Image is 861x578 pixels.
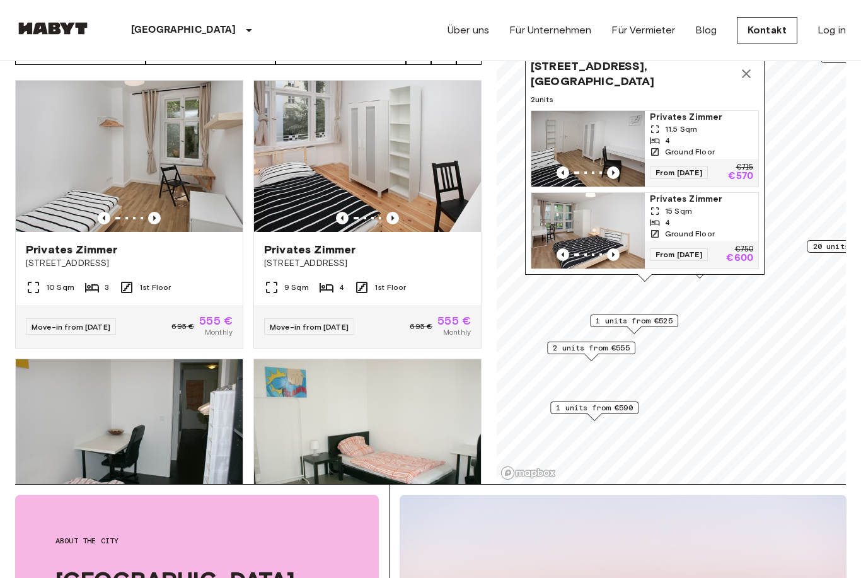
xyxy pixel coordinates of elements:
span: 2 units [531,94,759,105]
span: Ground Floor [665,146,715,158]
span: Privates Zimmer [650,111,753,124]
p: [GEOGRAPHIC_DATA] [131,23,236,38]
span: 555 € [437,315,471,327]
a: Über uns [448,23,489,38]
a: Log in [818,23,846,38]
button: Previous image [607,248,620,261]
a: Marketing picture of unit DE-01-231-04MPrevious imagePrevious imagePrivates Zimmer15 Sqm4Ground F... [531,192,759,269]
img: Marketing picture of unit DE-01-302-004-03 [16,359,243,511]
span: 555 € [199,315,233,327]
a: Marketing picture of unit DE-01-233-02MPrevious imagePrevious imagePrivates Zimmer[STREET_ADDRESS... [15,80,243,349]
p: €750 [735,246,753,253]
div: Map marker [547,342,635,361]
span: 4 [665,135,670,146]
img: Marketing picture of unit DE-01-231-02M [531,111,645,187]
span: 9 Sqm [284,282,309,293]
img: Habyt [15,22,91,35]
span: Monthly [205,327,233,338]
span: 4 [339,282,344,293]
span: 4 [665,217,670,228]
span: Monthly [443,327,471,338]
img: Marketing picture of unit DE-01-233-02M [16,81,243,232]
span: 1st Floor [374,282,406,293]
span: Ground Floor [665,228,715,240]
span: Move-in from [DATE] [32,322,110,332]
button: Previous image [607,166,620,179]
img: Marketing picture of unit DE-01-231-04M [531,193,645,269]
a: Für Vermieter [611,23,675,38]
span: 695 € [171,321,194,332]
span: 10 Sqm [46,282,74,293]
span: 1 units from €590 [556,402,633,413]
span: [STREET_ADDRESS] [26,257,233,270]
span: 3 [105,282,109,293]
p: €600 [726,253,753,263]
span: 695 € [410,321,432,332]
button: Previous image [557,166,569,179]
a: Kontakt [737,17,797,43]
a: Marketing picture of unit DE-01-231-02MPrevious imagePrevious imagePrivates Zimmer11.5 Sqm4Ground... [531,110,759,187]
div: Map marker [590,315,678,334]
span: [STREET_ADDRESS], [GEOGRAPHIC_DATA] [531,59,734,89]
a: Marketing picture of unit DE-01-232-03MPrevious imagePrevious imagePrivates Zimmer[STREET_ADDRESS... [253,80,482,349]
span: 1 units from €525 [596,315,673,327]
span: From [DATE] [650,248,708,261]
span: Privates Zimmer [26,242,117,257]
button: Previous image [336,212,349,224]
span: 1st Floor [139,282,171,293]
div: Map marker [550,402,639,421]
div: Map marker [525,53,765,282]
button: Previous image [98,212,110,224]
img: Marketing picture of unit DE-01-232-03M [254,81,481,232]
span: 15 Sqm [665,205,692,217]
img: Marketing picture of unit DE-01-302-008-02 [254,359,481,511]
button: Previous image [148,212,161,224]
a: Für Unternehmen [509,23,591,38]
a: Mapbox logo [500,466,556,480]
p: €715 [736,164,753,171]
p: €570 [728,171,753,182]
span: Privates Zimmer [650,193,753,205]
button: Previous image [386,212,399,224]
span: 2 units from €555 [553,342,630,354]
span: Privates Zimmer [264,242,355,257]
button: Previous image [557,248,569,261]
span: 11.5 Sqm [665,124,697,135]
span: From [DATE] [650,166,708,179]
a: Blog [695,23,717,38]
span: About the city [55,535,338,546]
span: [STREET_ADDRESS] [264,257,471,270]
span: Move-in from [DATE] [270,322,349,332]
